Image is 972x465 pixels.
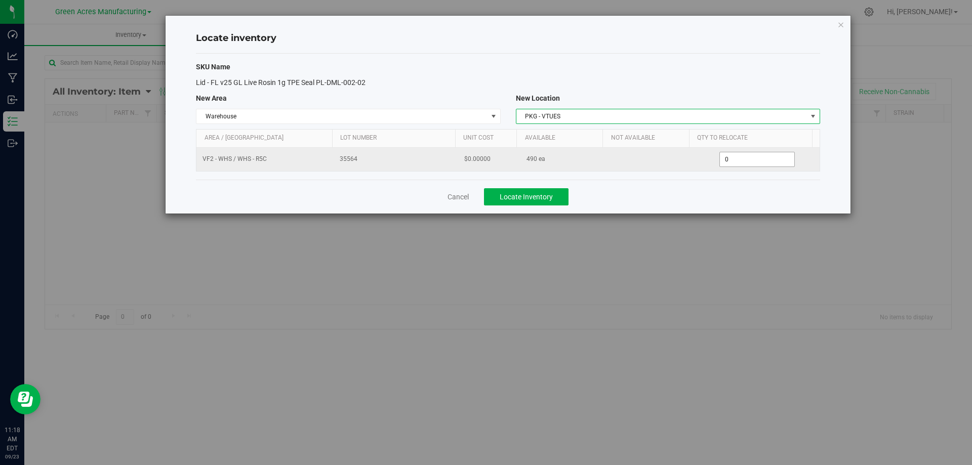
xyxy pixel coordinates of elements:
button: Locate Inventory [484,188,569,205]
input: 0 [720,152,794,166]
span: select [807,109,820,123]
a: Lot Number [340,134,451,142]
h4: Locate inventory [196,32,820,45]
span: New Location [516,94,560,102]
span: New Area [196,94,227,102]
span: Warehouse [196,109,487,123]
span: $0.00000 [464,154,491,164]
span: 35564 [340,154,452,164]
span: Lid - FL v25 GL Live Rosin 1g TPE Seal PL-DML-002-02 [196,78,366,87]
a: Unit Cost [463,134,513,142]
span: SKU Name [196,63,230,71]
a: Cancel [448,192,469,202]
span: PKG - VTUES [516,109,807,123]
a: Qty to Relocate [697,134,808,142]
a: Area / [GEOGRAPHIC_DATA] [205,134,329,142]
span: select [487,109,500,123]
a: Not Available [611,134,685,142]
span: VF2 - WHS / WHS - R5C [202,154,267,164]
a: Available [525,134,599,142]
iframe: Resource center [10,384,40,414]
span: 490 ea [526,154,545,164]
span: Locate Inventory [500,193,553,201]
